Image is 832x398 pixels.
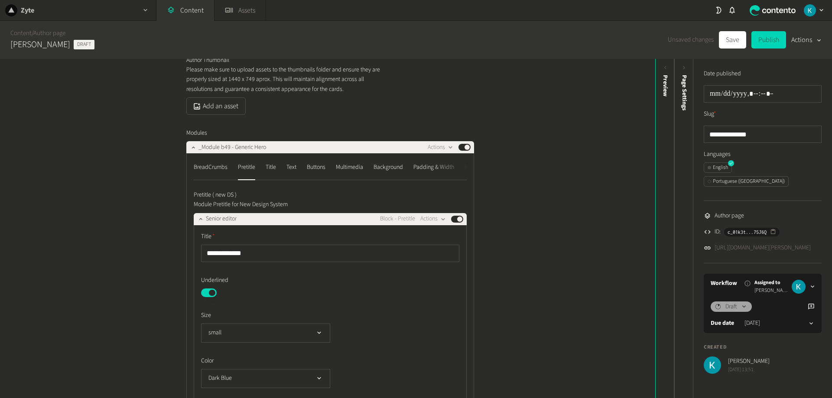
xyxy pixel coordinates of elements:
span: [DATE] 13:51 [728,366,770,374]
span: Size [201,311,211,320]
span: Block - Pretitle [380,214,415,223]
a: Author page [33,29,65,38]
button: Actions [791,31,822,49]
div: Text [286,160,296,174]
h2: [PERSON_NAME] [10,38,70,51]
a: Workflow [711,279,737,288]
div: English [708,164,728,171]
button: Actions [420,214,446,224]
span: / [32,29,33,38]
h2: Zyte [21,5,34,16]
label: Due date [711,319,734,328]
button: Actions [428,142,453,152]
img: Karlo Jedud [804,4,816,16]
span: [PERSON_NAME] [754,287,788,294]
button: Save [719,31,746,49]
div: Buttons [307,160,325,174]
span: Senior editor [206,214,237,223]
time: [DATE] [744,319,760,328]
span: Color [201,356,214,366]
span: Author Thumbnail [186,56,229,65]
button: Portuguese ([GEOGRAPHIC_DATA]) [704,176,789,187]
span: Draft [74,40,94,49]
img: Karlo Jedud [792,280,806,294]
div: Multimedia [336,160,363,174]
span: Title [201,232,215,241]
p: Module Pretitle for New Design System [194,200,391,209]
p: Please make sure to upload assets to the thumbnails folder and ensure they are properly sized at ... [186,65,383,94]
a: Content [10,29,32,38]
button: English [704,162,732,173]
div: BreadCrumbs [194,160,227,174]
span: Page Settings [680,75,689,110]
div: Title [266,160,276,174]
a: [URL][DOMAIN_NAME][PERSON_NAME] [715,243,811,252]
span: Unsaved changes [668,35,714,45]
span: Underlined [201,276,228,285]
label: Languages [704,150,822,159]
h4: Created [704,343,822,351]
div: Padding & Width [413,160,454,174]
span: ID: [715,227,721,236]
span: Assigned to [754,279,788,287]
span: [PERSON_NAME] [728,357,770,366]
div: Background [374,160,403,174]
div: Pretitle [238,160,255,174]
span: c_01k3t...75J6Q [728,228,767,236]
button: Add an asset [186,97,246,115]
button: Draft [711,301,752,312]
span: _Module b49 - Generic Hero [198,143,266,152]
span: Modules [186,129,207,138]
button: c_01k3t...75J6Q [724,228,780,236]
div: Preview [661,75,670,97]
label: Date published [704,69,741,78]
button: Publish [751,31,786,49]
button: Dark Blue [201,369,330,388]
img: Zyte [5,4,17,16]
span: Draft [725,302,737,311]
div: Portuguese ([GEOGRAPHIC_DATA]) [708,178,785,185]
span: Author page [715,211,744,220]
label: Slug [704,110,716,119]
img: Karlo Jedud [704,356,721,374]
span: Pretitle ( new DS ) [194,191,237,200]
button: small [201,324,330,343]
